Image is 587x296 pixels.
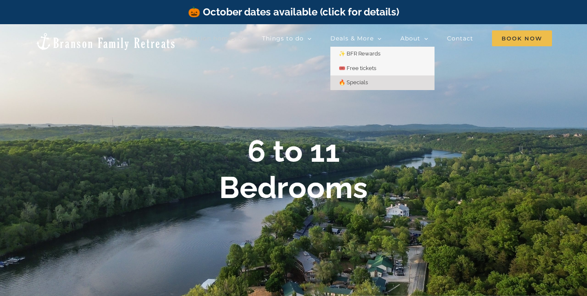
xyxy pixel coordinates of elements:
[182,35,235,41] span: Vacation homes
[447,30,473,47] a: Contact
[35,32,176,51] img: Branson Family Retreats Logo
[492,30,552,46] span: Book Now
[330,75,435,90] a: 🔥 Specials
[400,30,428,47] a: About
[492,30,552,47] a: Book Now
[330,61,435,76] a: 🎟️ Free tickets
[188,6,399,18] a: 🎃 October dates available (click for details)
[339,50,380,57] span: ✨ BFR Rewards
[330,35,374,41] span: Deals & More
[339,65,376,71] span: 🎟️ Free tickets
[182,30,243,47] a: Vacation homes
[330,30,382,47] a: Deals & More
[400,35,420,41] span: About
[339,79,368,85] span: 🔥 Specials
[219,133,368,205] b: 6 to 11 Bedrooms
[447,35,473,41] span: Contact
[262,30,312,47] a: Things to do
[262,35,304,41] span: Things to do
[182,30,552,47] nav: Main Menu
[330,47,435,61] a: ✨ BFR Rewards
